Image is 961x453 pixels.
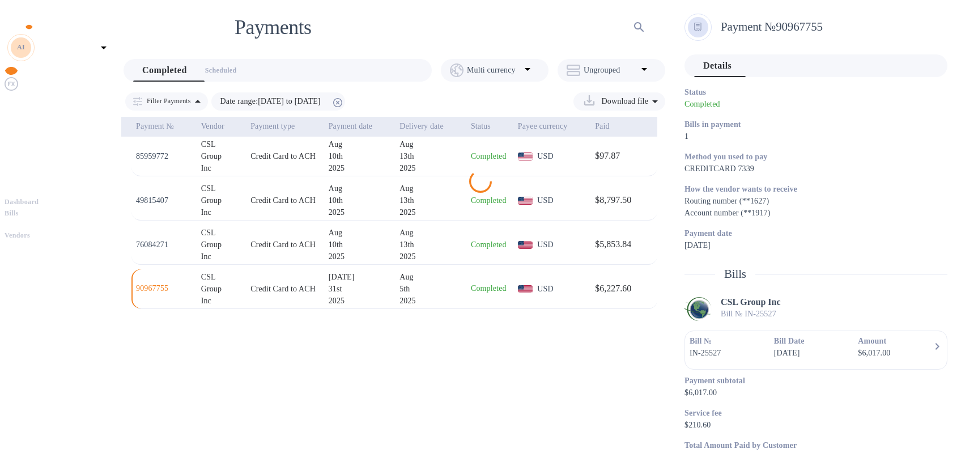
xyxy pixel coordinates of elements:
div: Group [201,239,242,251]
div: 13th [399,150,462,162]
p: 85959772 [136,150,192,162]
h2: Payment № 90967755 [721,20,938,34]
p: Vendor [201,120,224,132]
p: USD [537,283,586,295]
div: 10th [329,150,391,162]
div: Inc [201,162,242,174]
p: Date range : [220,96,326,107]
div: [DATE] [329,271,391,283]
p: Status [471,120,491,132]
h3: $6,227.60 [595,283,633,294]
b: Payment date [684,229,732,238]
img: Foreign exchange [5,77,18,91]
div: Inc [201,251,242,263]
p: 1 [684,130,938,142]
p: Credit Card to ACH [250,283,319,295]
div: 10th [329,194,391,206]
div: Aug [399,138,462,150]
b: Total Amount Paid by Customer [684,441,797,450]
div: Group [201,194,242,206]
p: Multi currency [467,65,521,76]
span: Payment № [136,120,189,132]
div: CSL [201,183,242,194]
span: Paid [595,120,624,132]
div: Group [201,150,242,162]
h3: $97.87 [595,151,633,162]
b: Amount [858,337,886,345]
p: Completed [471,150,509,162]
p: 76084271 [136,239,192,251]
p: $6,017.00 [684,387,938,399]
div: 2025 [329,251,391,263]
div: 2025 [399,162,462,174]
div: CSL [201,138,242,150]
p: Completed [471,239,509,251]
b: Bills in payment [684,120,741,129]
p: Ungrouped [584,65,637,76]
p: Completed [471,194,509,206]
div: CSL [201,227,242,239]
span: Payee currency [518,120,582,132]
div: CREDITCARD 7339 [684,163,938,175]
p: Credit Card to ACH [250,150,319,162]
span: Delivery date [399,120,458,132]
p: Download file [597,96,648,107]
div: 2025 [329,162,391,174]
p: Completed [471,283,509,294]
button: Bill №IN-25527Bill Date[DATE]Amount$6,017.00 [684,331,947,370]
b: Bill № [690,337,712,345]
div: Account number (**1917) [684,207,938,219]
img: USD [518,153,533,160]
div: Inc [201,206,242,218]
p: Payee currency [518,120,568,132]
div: Date range:[DATE] to [DATE] [211,92,345,111]
div: $6,017.00 [858,347,933,359]
div: 2025 [399,295,462,307]
p: Payment № [136,120,174,132]
div: Aug [329,227,391,239]
span: Payment type [250,120,309,132]
div: Aug [399,271,462,283]
div: 2025 [329,206,391,218]
iframe: Chat Widget [904,399,961,453]
img: USD [518,197,533,205]
p: [DATE] [684,239,938,251]
h3: $8,797.50 [595,195,633,206]
p: Payment type [250,120,295,132]
h3: $5,853.84 [595,239,633,250]
p: $210.60 [684,419,938,431]
p: Paid [595,120,609,132]
img: Logo [18,18,66,32]
b: Vendors [5,231,30,239]
p: Delivery date [399,120,444,132]
p: [DATE] [774,347,849,359]
b: AI [17,43,25,51]
b: Payments [5,220,35,228]
div: 31st [329,283,391,295]
span: Payment date [329,120,387,132]
div: 5th [399,283,462,295]
div: 2025 [399,251,462,263]
b: Method you used to pay [684,153,767,161]
img: USD [518,241,533,249]
div: Aug [399,227,462,239]
p: Filter Payments [142,96,191,106]
div: Unpin categories [5,5,113,18]
div: Routing number (**1627) [684,195,938,207]
div: Inc [201,295,242,307]
h2: Bills [724,267,746,281]
div: CSL [201,271,242,283]
b: Bills [5,209,19,217]
b: Status [684,88,706,96]
div: 2025 [329,295,391,307]
p: IN-25527 [690,347,765,359]
p: USD [537,194,586,206]
div: Group [201,283,242,295]
div: 10th [329,239,391,251]
span: Completed [142,62,187,78]
p: USD [537,239,586,251]
div: 13th [399,239,462,251]
div: 13th [399,194,462,206]
span: [DATE] to [DATE] [258,97,320,105]
b: How the vendor wants to receive [684,185,797,193]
